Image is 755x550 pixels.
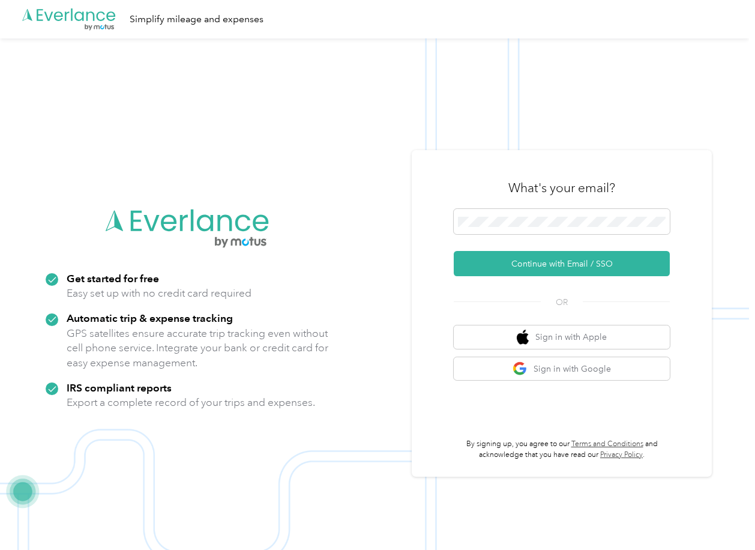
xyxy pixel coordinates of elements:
p: By signing up, you agree to our and acknowledge that you have read our . [454,439,670,460]
button: apple logoSign in with Apple [454,325,670,349]
strong: IRS compliant reports [67,381,172,394]
span: OR [541,296,583,309]
div: Simplify mileage and expenses [130,12,263,27]
strong: Automatic trip & expense tracking [67,312,233,324]
button: Continue with Email / SSO [454,251,670,276]
p: GPS satellites ensure accurate trip tracking even without cell phone service. Integrate your bank... [67,326,329,370]
h3: What's your email? [508,180,615,196]
strong: Get started for free [67,272,159,285]
iframe: Everlance-gr Chat Button Frame [688,483,755,550]
a: Terms and Conditions [571,440,643,449]
p: Export a complete record of your trips and expenses. [67,395,315,410]
p: Easy set up with no credit card required [67,286,251,301]
img: google logo [513,361,528,376]
button: google logoSign in with Google [454,357,670,381]
img: apple logo [517,330,529,345]
a: Privacy Policy [600,450,643,459]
